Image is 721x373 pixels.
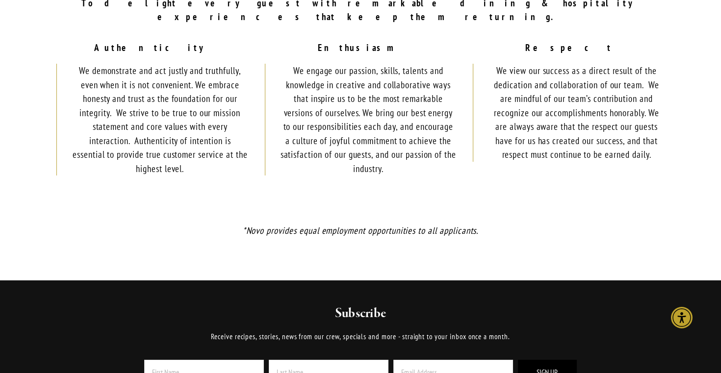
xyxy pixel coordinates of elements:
p: We engage our passion, skills, talents and knowledge in creative and collaborative ways that insp... [280,64,456,175]
p: Receive recipes, stories, news from our crew, specials and more - straight to your inbox once a m... [118,331,604,343]
strong: Authenticity [94,42,210,53]
em: *Novo provides equal employment opportunities to all applicants. [243,224,479,236]
strong: Enthusiasm [318,42,404,53]
p: We demonstrate and act justly and truthfully, even when it is not convenient. We embrace honesty ... [72,64,248,175]
h2: Subscribe [118,305,604,323]
strong: Respect [525,42,613,53]
p: We view our success as a direct result of the dedication and collaboration of our team. We are mi... [489,64,665,162]
div: Accessibility Menu [671,307,693,328]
